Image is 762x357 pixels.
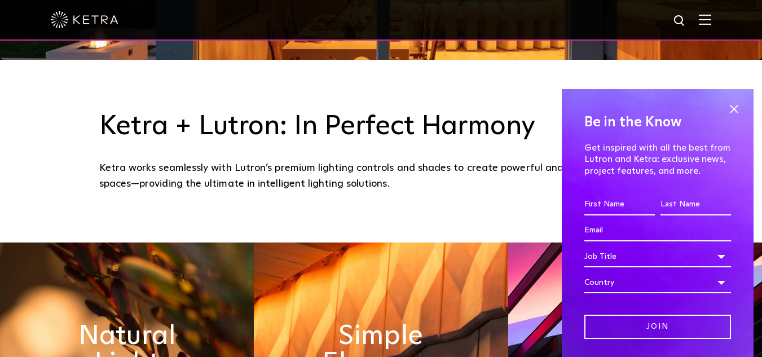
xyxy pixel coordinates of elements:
[584,142,731,177] p: Get inspired with all the best from Lutron and Ketra: exclusive news, project features, and more.
[99,160,663,192] div: Ketra works seamlessly with Lutron’s premium lighting controls and shades to create powerful and ...
[584,272,731,293] div: Country
[584,220,731,241] input: Email
[51,11,118,28] img: ketra-logo-2019-white
[673,14,687,28] img: search icon
[99,111,663,143] h3: Ketra + Lutron: In Perfect Harmony
[584,315,731,339] input: Join
[660,194,731,215] input: Last Name
[584,112,731,133] h4: Be in the Know
[584,246,731,267] div: Job Title
[699,14,711,25] img: Hamburger%20Nav.svg
[584,194,655,215] input: First Name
